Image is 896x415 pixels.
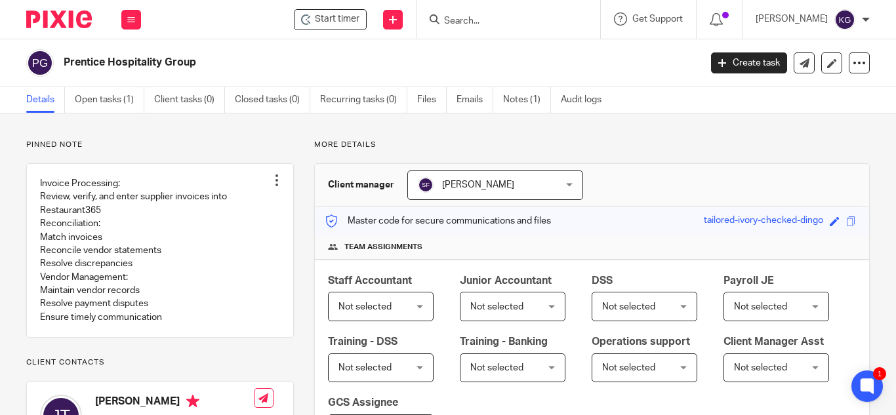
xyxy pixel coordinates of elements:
[873,367,886,380] div: 1
[734,302,787,311] span: Not selected
[320,87,407,113] a: Recurring tasks (0)
[704,214,823,229] div: tailored-ivory-checked-dingo
[328,336,397,347] span: Training - DSS
[711,52,787,73] a: Create task
[460,275,552,286] span: Junior Accountant
[328,275,412,286] span: Staff Accountant
[294,9,367,30] div: Prentice Hospitality Group
[95,395,254,411] h4: [PERSON_NAME]
[328,397,398,408] span: GCS Assignee
[328,178,394,191] h3: Client manager
[834,9,855,30] img: svg%3E
[338,363,392,372] span: Not selected
[460,336,548,347] span: Training - Banking
[734,363,787,372] span: Not selected
[561,87,611,113] a: Audit logs
[315,12,359,26] span: Start timer
[418,177,434,193] img: svg%3E
[602,363,655,372] span: Not selected
[186,395,199,408] i: Primary
[632,14,683,24] span: Get Support
[314,140,870,150] p: More details
[723,275,774,286] span: Payroll JE
[592,336,690,347] span: Operations support
[26,357,294,368] p: Client contacts
[338,302,392,311] span: Not selected
[723,336,824,347] span: Client Manager Asst
[26,140,294,150] p: Pinned note
[344,242,422,252] span: Team assignments
[503,87,551,113] a: Notes (1)
[470,302,523,311] span: Not selected
[443,16,561,28] input: Search
[756,12,828,26] p: [PERSON_NAME]
[457,87,493,113] a: Emails
[26,87,65,113] a: Details
[417,87,447,113] a: Files
[26,49,54,77] img: svg%3E
[26,10,92,28] img: Pixie
[235,87,310,113] a: Closed tasks (0)
[154,87,225,113] a: Client tasks (0)
[325,214,551,227] p: Master code for secure communications and files
[602,302,655,311] span: Not selected
[442,180,514,189] span: [PERSON_NAME]
[592,275,613,286] span: DSS
[470,363,523,372] span: Not selected
[75,87,144,113] a: Open tasks (1)
[64,56,566,69] h2: Prentice Hospitality Group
